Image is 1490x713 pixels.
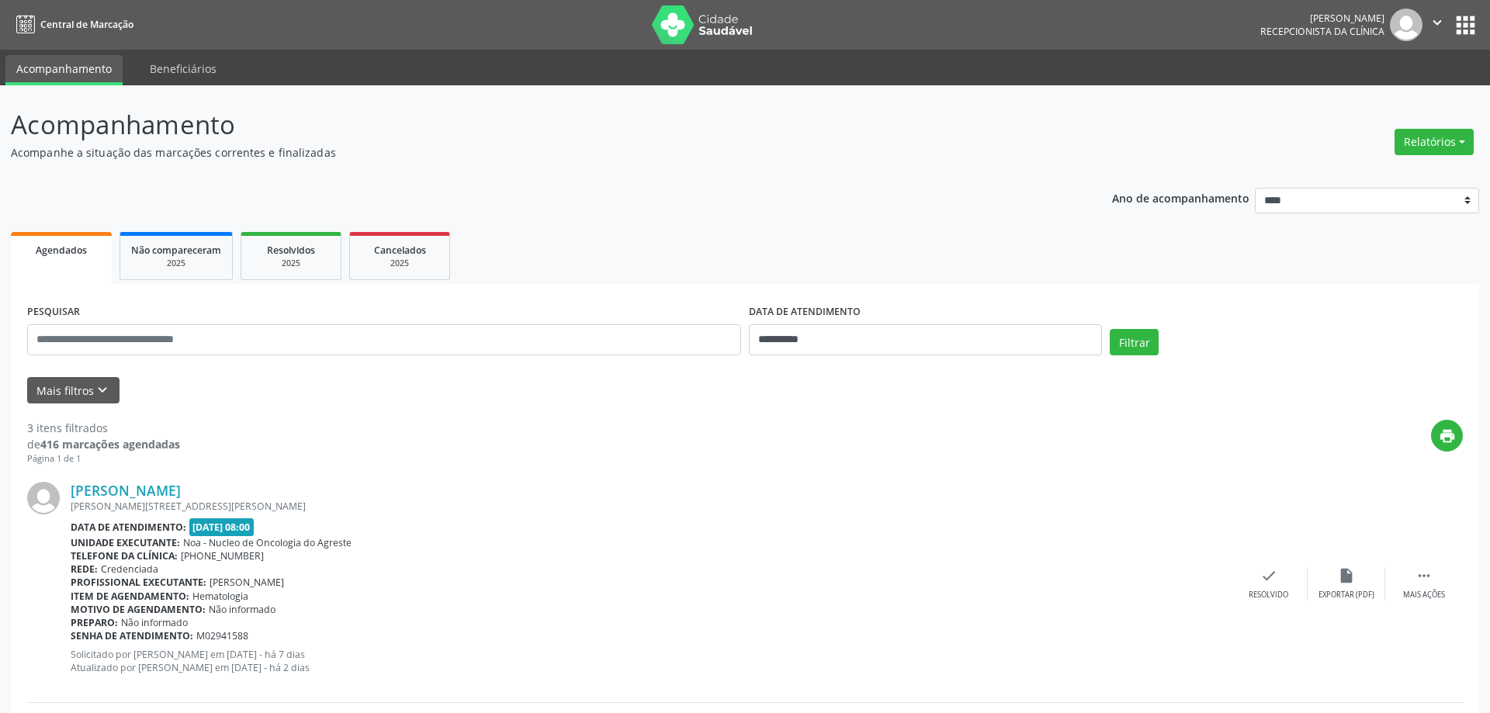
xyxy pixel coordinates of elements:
b: Motivo de agendamento: [71,603,206,616]
i:  [1429,14,1446,31]
p: Acompanhamento [11,106,1038,144]
span: [PERSON_NAME] [210,576,284,589]
i: insert_drive_file [1338,567,1355,584]
button: Relatórios [1395,129,1474,155]
div: 2025 [131,258,221,269]
span: Resolvidos [267,244,315,257]
div: Exportar (PDF) [1318,590,1374,601]
div: [PERSON_NAME] [1260,12,1384,25]
b: Rede: [71,562,98,576]
div: 2025 [252,258,330,269]
i:  [1415,567,1433,584]
span: Central de Marcação [40,18,133,31]
div: 3 itens filtrados [27,420,180,436]
strong: 416 marcações agendadas [40,437,180,452]
span: [PHONE_NUMBER] [181,549,264,562]
span: Agendados [36,244,87,257]
a: Central de Marcação [11,12,133,37]
a: [PERSON_NAME] [71,482,181,499]
a: Acompanhamento [5,55,123,85]
p: Solicitado por [PERSON_NAME] em [DATE] - há 7 dias Atualizado por [PERSON_NAME] em [DATE] - há 2 ... [71,648,1230,674]
span: Recepcionista da clínica [1260,25,1384,38]
span: Noa - Nucleo de Oncologia do Agreste [183,536,352,549]
p: Ano de acompanhamento [1112,188,1249,207]
img: img [27,482,60,514]
div: Mais ações [1403,590,1445,601]
div: Página 1 de 1 [27,452,180,466]
div: Resolvido [1249,590,1288,601]
span: Credenciada [101,562,158,576]
i: print [1439,427,1456,445]
b: Preparo: [71,616,118,629]
div: 2025 [361,258,438,269]
label: DATA DE ATENDIMENTO [749,300,861,324]
b: Senha de atendimento: [71,629,193,642]
div: [PERSON_NAME][STREET_ADDRESS][PERSON_NAME] [71,500,1230,513]
button: apps [1452,12,1479,39]
button: Filtrar [1110,329,1159,355]
span: Não informado [209,603,275,616]
label: PESQUISAR [27,300,80,324]
button: Mais filtroskeyboard_arrow_down [27,377,120,404]
b: Item de agendamento: [71,590,189,603]
b: Unidade executante: [71,536,180,549]
span: Não informado [121,616,188,629]
button:  [1422,9,1452,41]
button: print [1431,420,1463,452]
b: Data de atendimento: [71,521,186,534]
img: img [1390,9,1422,41]
a: Beneficiários [139,55,227,82]
span: Cancelados [374,244,426,257]
span: Não compareceram [131,244,221,257]
i: keyboard_arrow_down [94,382,111,399]
p: Acompanhe a situação das marcações correntes e finalizadas [11,144,1038,161]
span: [DATE] 08:00 [189,518,255,536]
b: Telefone da clínica: [71,549,178,562]
b: Profissional executante: [71,576,206,589]
i: check [1260,567,1277,584]
div: de [27,436,180,452]
span: Hematologia [192,590,248,603]
span: M02941588 [196,629,248,642]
